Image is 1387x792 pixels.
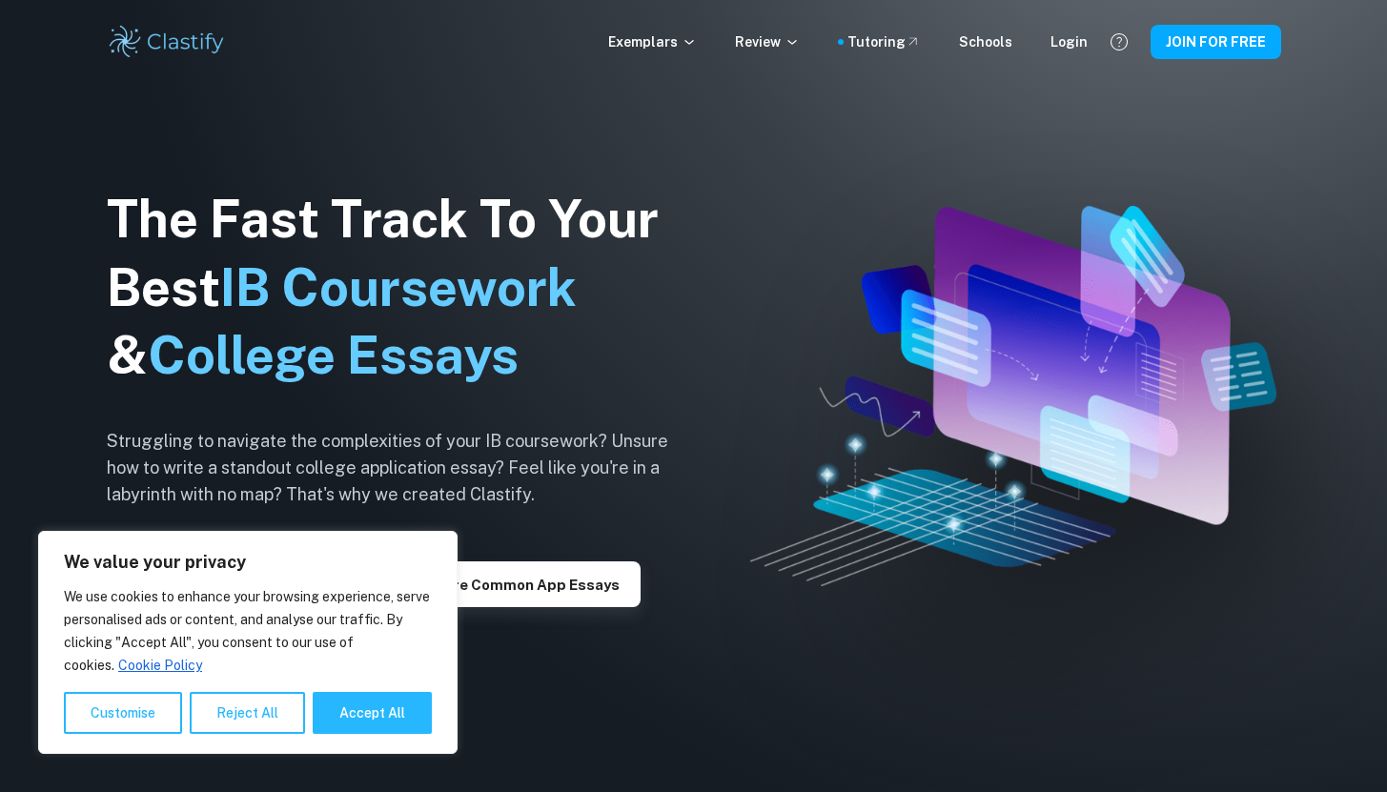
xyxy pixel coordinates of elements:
a: Login [1050,31,1088,52]
img: Clastify logo [107,23,228,61]
button: JOIN FOR FREE [1151,25,1281,59]
button: Reject All [190,692,305,734]
img: Clastify hero [750,206,1276,586]
p: Exemplars [608,31,697,52]
button: Accept All [313,692,432,734]
span: College Essays [148,325,519,385]
a: Explore Common App essays [392,575,641,593]
a: Tutoring [847,31,921,52]
h1: The Fast Track To Your Best & [107,185,698,391]
p: We use cookies to enhance your browsing experience, serve personalised ads or content, and analys... [64,585,432,677]
p: We value your privacy [64,551,432,574]
a: Schools [959,31,1012,52]
button: Customise [64,692,182,734]
span: IB Coursework [220,257,577,317]
a: Cookie Policy [117,657,203,674]
h6: Struggling to navigate the complexities of your IB coursework? Unsure how to write a standout col... [107,428,698,508]
div: We value your privacy [38,531,458,754]
button: Help and Feedback [1103,26,1135,58]
button: Explore Common App essays [392,561,641,607]
p: Review [735,31,800,52]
